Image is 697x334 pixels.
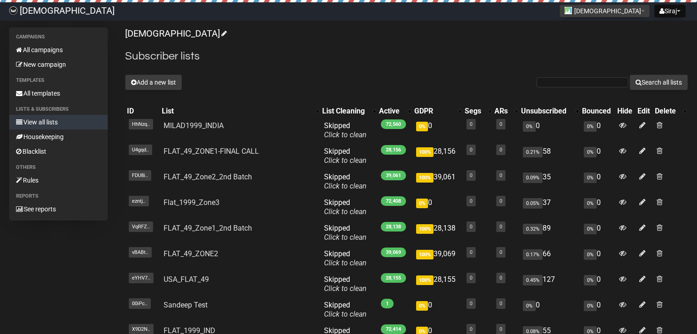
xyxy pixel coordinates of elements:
td: 127 [519,271,580,297]
span: Skipped [324,121,367,139]
button: Search all lists [630,75,688,90]
td: 28,155 [412,271,463,297]
td: 0 [580,169,615,194]
span: 0.05% [523,198,543,209]
img: 61ace9317f7fa0068652623cbdd82cc4 [9,6,17,15]
span: 0% [523,121,536,132]
a: 0 [499,275,502,281]
a: USA_FLAT_49 [164,275,209,284]
a: 0 [499,301,502,307]
th: List: No sort applied, activate to apply an ascending sort [160,105,320,118]
a: All templates [9,86,108,101]
td: 58 [519,143,580,169]
th: List Cleaning: No sort applied, activate to apply an ascending sort [320,105,377,118]
td: 0 [580,118,615,143]
td: 0 [519,297,580,323]
span: Skipped [324,147,367,165]
a: 0 [470,249,472,255]
span: 0% [584,121,597,132]
span: VqRFZ.. [129,221,153,232]
th: Bounced: No sort applied, sorting is disabled [580,105,615,118]
a: 0 [470,172,472,178]
th: ARs: No sort applied, activate to apply an ascending sort [493,105,519,118]
a: Housekeeping [9,129,108,144]
button: [DEMOGRAPHIC_DATA] [560,5,650,17]
div: List [162,107,311,116]
span: 1 [381,299,394,308]
a: See reports [9,202,108,216]
td: 0 [580,271,615,297]
td: 89 [519,220,580,246]
td: 66 [519,246,580,271]
a: 0 [499,121,502,127]
span: vBABt.. [129,247,152,258]
a: FLAT_49_ZONE1-FINAL CALL [164,147,259,156]
span: 39,069 [381,248,406,257]
td: 0 [412,297,463,323]
span: 0.17% [523,249,543,260]
td: 0 [580,246,615,271]
span: 0% [584,172,597,183]
th: Delete: No sort applied, activate to apply an ascending sort [653,105,688,118]
span: Skipped [324,249,367,267]
div: ID [127,107,158,116]
li: Lists & subscribers [9,104,108,115]
div: Delete [655,107,679,116]
span: 0.09% [523,172,543,183]
a: Click to clean [324,259,367,267]
a: 0 [499,249,502,255]
button: Add a new list [125,75,182,90]
td: 35 [519,169,580,194]
a: Sandeep Test [164,301,208,309]
a: Click to clean [324,182,367,190]
a: 0 [470,275,472,281]
a: Click to clean [324,233,367,242]
a: 0 [470,326,472,332]
span: 0% [523,301,536,311]
a: FLAT_49_Zone2_2nd Batch [164,172,252,181]
a: FLAT_49_ZONE2 [164,249,218,258]
a: Click to clean [324,310,367,318]
a: FLAT_49_Zone1_2nd Batch [164,224,252,232]
span: Skipped [324,198,367,216]
a: MILAD1999_INDIA [164,121,224,130]
div: Hide [617,107,634,116]
span: 0.45% [523,275,543,286]
a: 0 [470,301,472,307]
span: 28,155 [381,273,406,283]
a: All campaigns [9,43,108,57]
div: Edit [637,107,651,116]
span: Skipped [324,224,367,242]
span: 0% [584,198,597,209]
li: Others [9,162,108,173]
a: Click to clean [324,156,367,165]
td: 0 [580,297,615,323]
span: 0% [416,199,428,208]
td: 37 [519,194,580,220]
span: 0% [584,224,597,234]
td: 0 [580,220,615,246]
span: 0.21% [523,147,543,157]
span: 00iPc.. [129,298,151,309]
div: Segs [465,107,483,116]
td: 39,069 [412,246,463,271]
span: 0% [584,147,597,157]
th: Edit: No sort applied, sorting is disabled [636,105,653,118]
a: Click to clean [324,130,367,139]
td: 0 [412,194,463,220]
a: 0 [499,326,502,332]
span: 0% [584,275,597,286]
span: 100% [416,250,434,259]
a: Rules [9,173,108,188]
span: Skipped [324,172,367,190]
a: 0 [499,147,502,153]
span: 28,138 [381,222,406,232]
span: 100% [416,147,434,157]
div: Bounced [582,107,614,116]
span: 0% [416,122,428,131]
a: [DEMOGRAPHIC_DATA] [125,28,225,39]
a: Blacklist [9,144,108,159]
span: 72,414 [381,324,406,334]
span: 0% [584,249,597,260]
li: Campaigns [9,32,108,43]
